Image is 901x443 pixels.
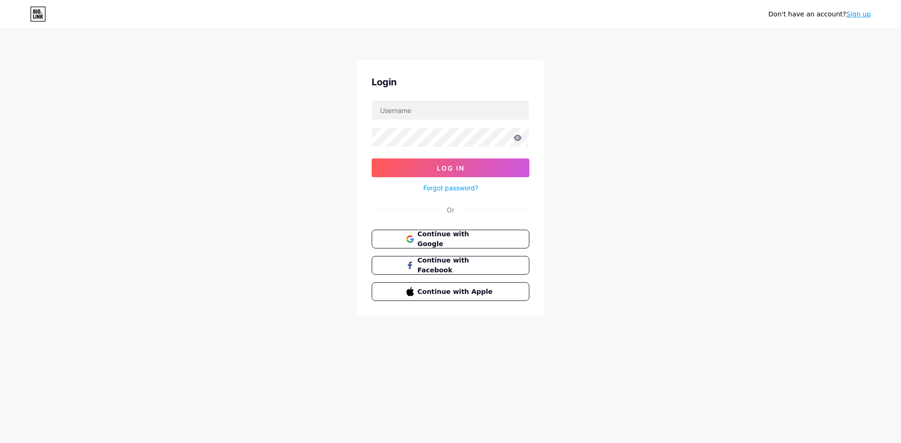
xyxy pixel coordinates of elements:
span: Continue with Facebook [418,255,495,275]
button: Continue with Google [372,230,529,248]
div: Don't have an account? [768,9,871,19]
div: Login [372,75,529,89]
span: Continue with Apple [418,287,495,297]
a: Sign up [846,10,871,18]
span: Log In [437,164,465,172]
span: Continue with Google [418,229,495,249]
button: Continue with Facebook [372,256,529,275]
button: Continue with Apple [372,282,529,301]
input: Username [372,101,529,120]
div: Or [447,205,454,215]
a: Forgot password? [423,183,478,193]
button: Log In [372,158,529,177]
